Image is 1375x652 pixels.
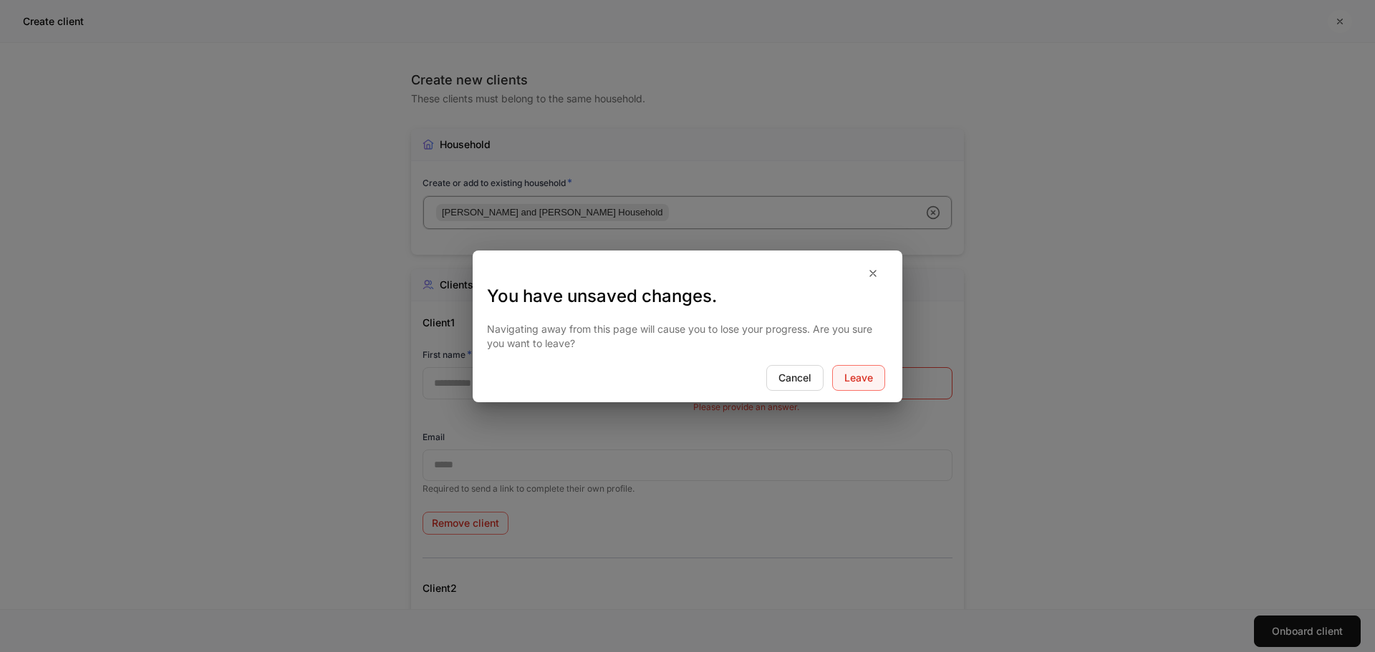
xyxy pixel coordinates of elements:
button: Cancel [766,365,824,391]
div: Cancel [778,373,811,383]
p: Navigating away from this page will cause you to lose your progress. Are you sure you want to leave? [487,322,888,351]
h3: You have unsaved changes. [487,285,888,308]
button: Leave [832,365,885,391]
div: Leave [844,373,873,383]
